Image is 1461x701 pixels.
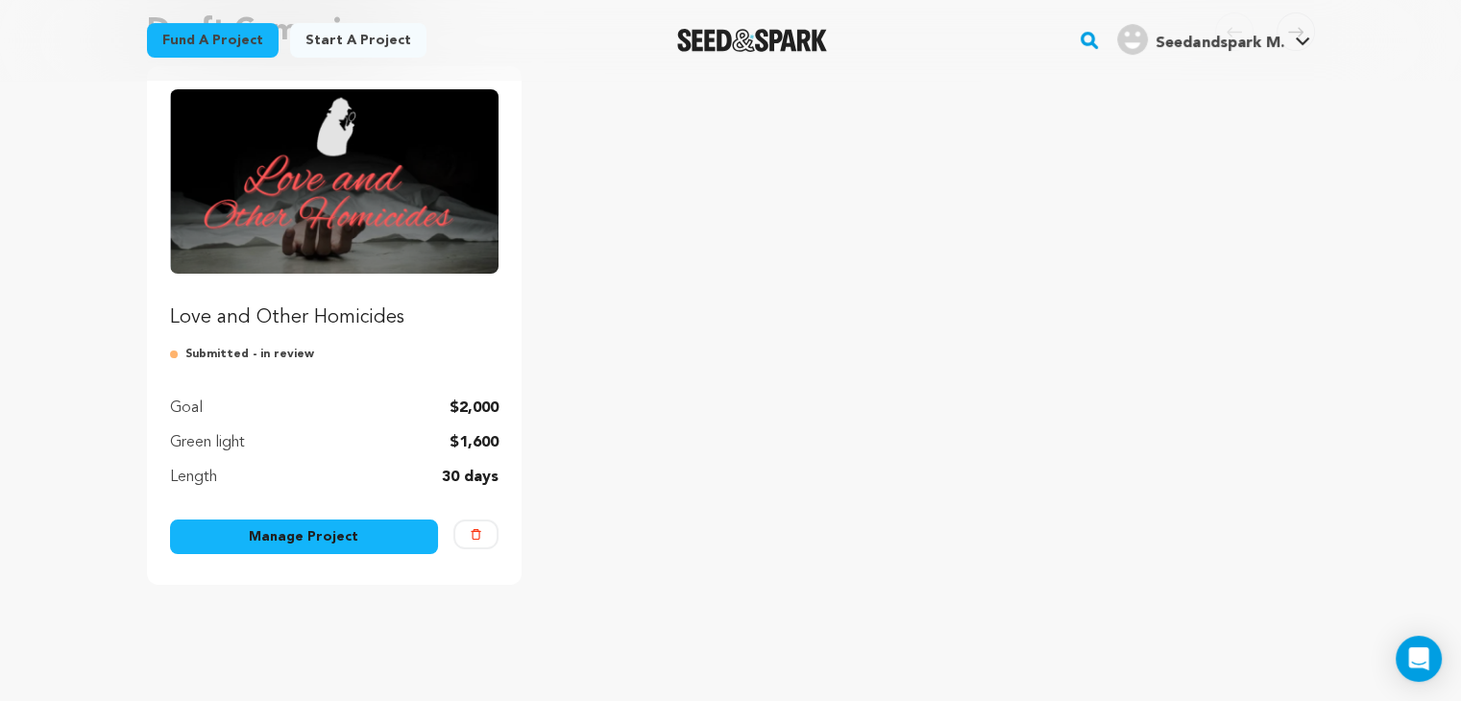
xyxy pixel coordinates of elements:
a: Fund Love and Other Homicides [170,89,499,331]
a: Manage Project [170,520,439,554]
img: Seed&Spark Logo Dark Mode [677,29,828,52]
a: Fund a project [147,23,279,58]
p: $1,600 [450,431,499,454]
p: Submitted - in review [170,347,499,362]
img: trash-empty.svg [471,529,481,540]
span: Seedandspark M.'s Profile [1113,20,1314,60]
a: Seed&Spark Homepage [677,29,828,52]
div: Seedandspark M.'s Profile [1117,24,1283,55]
img: submitted-for-review.svg [170,347,185,362]
p: Love and Other Homicides [170,304,499,331]
div: Open Intercom Messenger [1396,636,1442,682]
img: user.png [1117,24,1148,55]
p: Goal [170,397,203,420]
span: Seedandspark M. [1156,36,1283,51]
p: Green light [170,431,245,454]
p: 30 days [442,466,499,489]
a: Start a project [290,23,426,58]
p: Length [170,466,217,489]
a: Seedandspark M.'s Profile [1113,20,1314,55]
p: $2,000 [450,397,499,420]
